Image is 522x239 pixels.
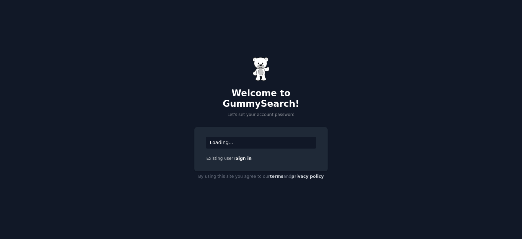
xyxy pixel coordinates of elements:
h2: Welcome to GummySearch! [194,88,328,109]
img: Gummy Bear [253,57,269,81]
div: Loading... [206,137,316,149]
a: privacy policy [291,174,324,179]
span: Existing user? [206,156,236,161]
div: By using this site you agree to our and [194,171,328,182]
a: terms [270,174,283,179]
a: Sign in [236,156,252,161]
p: Let's set your account password [194,112,328,118]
